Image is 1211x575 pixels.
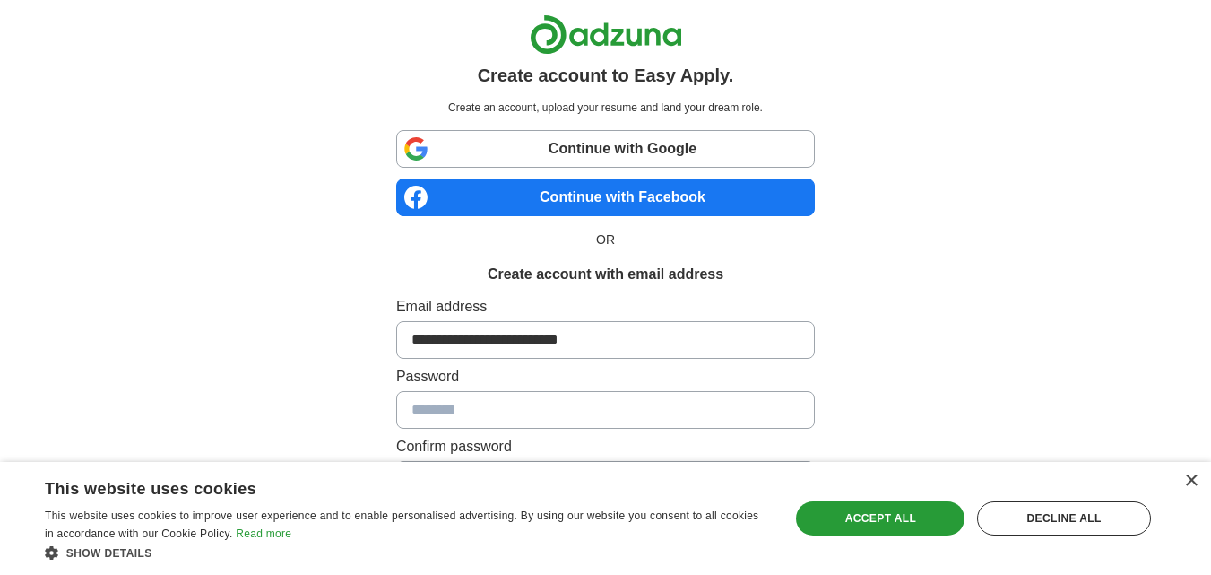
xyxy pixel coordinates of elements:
div: Show details [45,544,768,562]
label: Password [396,366,815,388]
a: Read more, opens a new window [236,527,291,540]
label: Email address [396,296,815,318]
div: Decline all [977,501,1151,536]
span: This website uses cookies to improve user experience and to enable personalised advertising. By u... [45,510,758,540]
div: This website uses cookies [45,473,723,500]
a: Continue with Google [396,130,815,168]
a: Continue with Facebook [396,179,815,216]
span: Show details [66,547,152,560]
h1: Create account with email address [488,264,723,285]
span: OR [585,231,626,249]
div: Close [1184,475,1198,488]
div: Accept all [796,501,964,536]
p: Create an account, upload your resume and land your dream role. [400,100,811,116]
label: Confirm password [396,436,815,457]
h1: Create account to Easy Apply. [478,62,734,89]
img: Adzuna logo [530,14,682,55]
